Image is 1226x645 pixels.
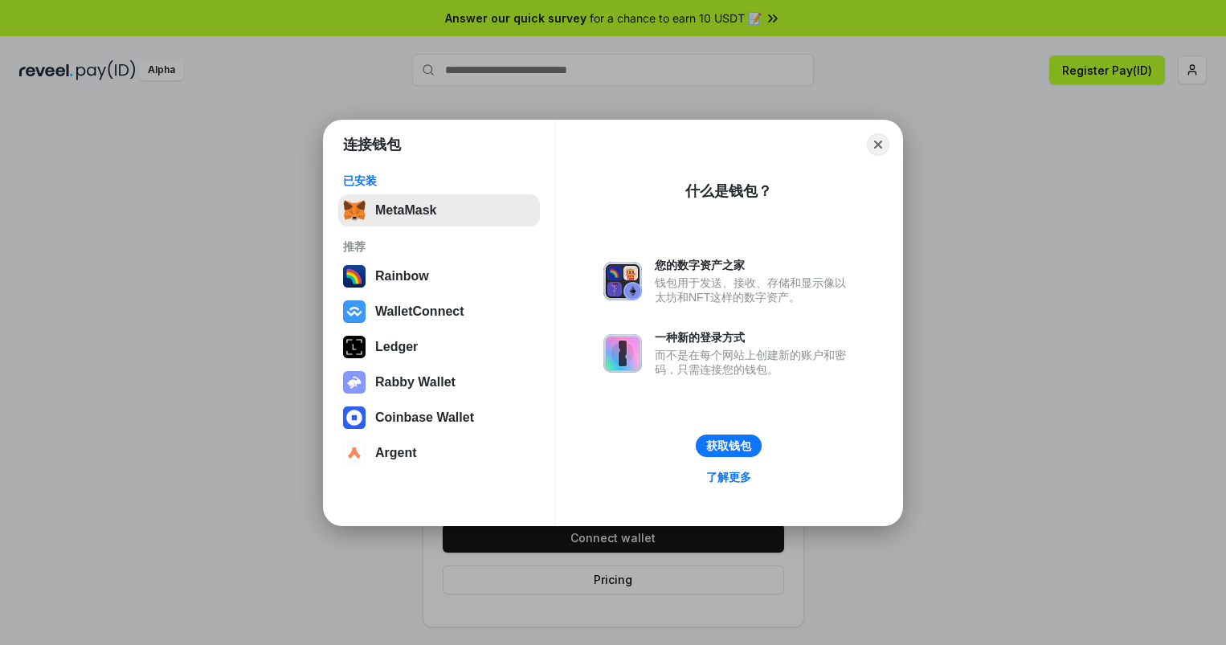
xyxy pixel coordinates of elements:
button: Ledger [338,331,540,363]
img: svg+xml,%3Csvg%20width%3D%2228%22%20height%3D%2228%22%20viewBox%3D%220%200%2028%2028%22%20fill%3D... [343,406,366,429]
div: Rabby Wallet [375,375,456,390]
button: 获取钱包 [696,435,762,457]
img: svg+xml,%3Csvg%20width%3D%22120%22%20height%3D%22120%22%20viewBox%3D%220%200%20120%20120%22%20fil... [343,265,366,288]
div: Ledger [375,340,418,354]
button: WalletConnect [338,296,540,328]
button: Close [867,133,889,156]
h1: 连接钱包 [343,135,401,154]
div: WalletConnect [375,304,464,319]
button: Rabby Wallet [338,366,540,398]
img: svg+xml,%3Csvg%20width%3D%2228%22%20height%3D%2228%22%20viewBox%3D%220%200%2028%2028%22%20fill%3D... [343,442,366,464]
img: svg+xml,%3Csvg%20fill%3D%22none%22%20height%3D%2233%22%20viewBox%3D%220%200%2035%2033%22%20width%... [343,199,366,222]
div: 而不是在每个网站上创建新的账户和密码，只需连接您的钱包。 [655,348,854,377]
img: svg+xml,%3Csvg%20width%3D%2228%22%20height%3D%2228%22%20viewBox%3D%220%200%2028%2028%22%20fill%3D... [343,300,366,323]
div: Argent [375,446,417,460]
img: svg+xml,%3Csvg%20xmlns%3D%22http%3A%2F%2Fwww.w3.org%2F2000%2Fsvg%22%20width%3D%2228%22%20height%3... [343,336,366,358]
div: 什么是钱包？ [685,182,772,201]
img: svg+xml,%3Csvg%20xmlns%3D%22http%3A%2F%2Fwww.w3.org%2F2000%2Fsvg%22%20fill%3D%22none%22%20viewBox... [603,334,642,373]
div: Coinbase Wallet [375,410,474,425]
div: 推荐 [343,239,535,254]
a: 了解更多 [697,467,761,488]
div: 钱包用于发送、接收、存储和显示像以太坊和NFT这样的数字资产。 [655,276,854,304]
button: Coinbase Wallet [338,402,540,434]
img: svg+xml,%3Csvg%20xmlns%3D%22http%3A%2F%2Fwww.w3.org%2F2000%2Fsvg%22%20fill%3D%22none%22%20viewBox... [343,371,366,394]
button: Argent [338,437,540,469]
button: Rainbow [338,260,540,292]
button: MetaMask [338,194,540,227]
div: 了解更多 [706,470,751,484]
div: 已安装 [343,173,535,188]
div: MetaMask [375,203,436,218]
div: 一种新的登录方式 [655,330,854,345]
div: 获取钱包 [706,439,751,453]
div: 您的数字资产之家 [655,258,854,272]
img: svg+xml,%3Csvg%20xmlns%3D%22http%3A%2F%2Fwww.w3.org%2F2000%2Fsvg%22%20fill%3D%22none%22%20viewBox... [603,262,642,300]
div: Rainbow [375,269,429,284]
